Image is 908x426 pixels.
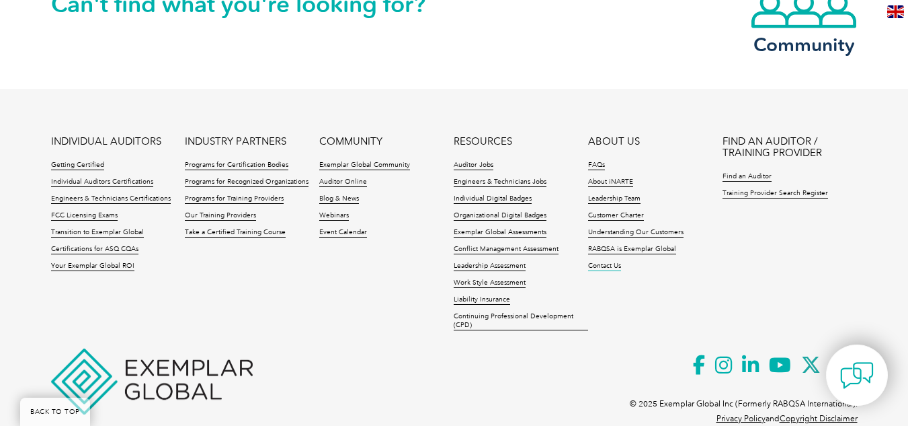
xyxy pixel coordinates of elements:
a: Transition to Exemplar Global [51,228,144,238]
h3: Community [750,36,858,53]
a: Individual Auditors Certifications [51,178,153,187]
a: COMMUNITY [319,136,382,147]
a: Contact Us [588,262,621,271]
a: Engineers & Technicians Certifications [51,194,171,204]
a: Getting Certified [51,161,104,170]
a: Engineers & Technicians Jobs [454,178,546,187]
a: Auditor Jobs [454,161,493,170]
a: About iNARTE [588,178,633,187]
a: Auditor Online [319,178,367,187]
a: Individual Digital Badges [454,194,532,204]
a: FAQs [588,161,605,170]
a: Exemplar Global Assessments [454,228,546,238]
a: Take a Certified Training Course [185,228,286,238]
a: Conflict Management Assessment [454,245,559,254]
p: and [716,411,858,426]
a: Blog & News [319,194,359,204]
a: Continuing Professional Development (CPD) [454,312,588,330]
a: Webinars [319,211,349,221]
a: Certifications for ASQ CQAs [51,245,138,254]
a: INDIVIDUAL AUDITORS [51,136,161,147]
a: RESOURCES [454,136,512,147]
a: Understanding Our Customers [588,228,684,238]
a: Your Exemplar Global ROI [51,262,134,271]
img: contact-chat.png [840,359,874,392]
a: Exemplar Global Community [319,161,410,170]
a: Leadership Assessment [454,262,526,271]
a: Find an Auditor [723,172,772,182]
a: Privacy Policy [716,414,766,423]
a: Copyright Disclaimer [780,414,858,423]
img: en [887,5,904,18]
a: Organizational Digital Badges [454,211,546,221]
a: BACK TO TOP [20,398,90,426]
a: Liability Insurance [454,295,510,305]
a: RABQSA is Exemplar Global [588,245,676,254]
a: Customer Charter [588,211,644,221]
a: FIND AN AUDITOR / TRAINING PROVIDER [723,136,857,159]
a: Work Style Assessment [454,279,526,288]
a: ABOUT US [588,136,640,147]
a: Programs for Recognized Organizations [185,178,308,187]
a: FCC Licensing Exams [51,211,118,221]
a: Leadership Team [588,194,641,204]
img: Exemplar Global [51,349,253,415]
a: Our Training Providers [185,211,256,221]
a: Programs for Training Providers [185,194,284,204]
a: Programs for Certification Bodies [185,161,288,170]
a: INDUSTRY PARTNERS [185,136,286,147]
p: © 2025 Exemplar Global Inc (Formerly RABQSA International). [630,396,858,411]
a: Event Calendar [319,228,367,238]
a: Training Provider Search Register [723,189,828,199]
